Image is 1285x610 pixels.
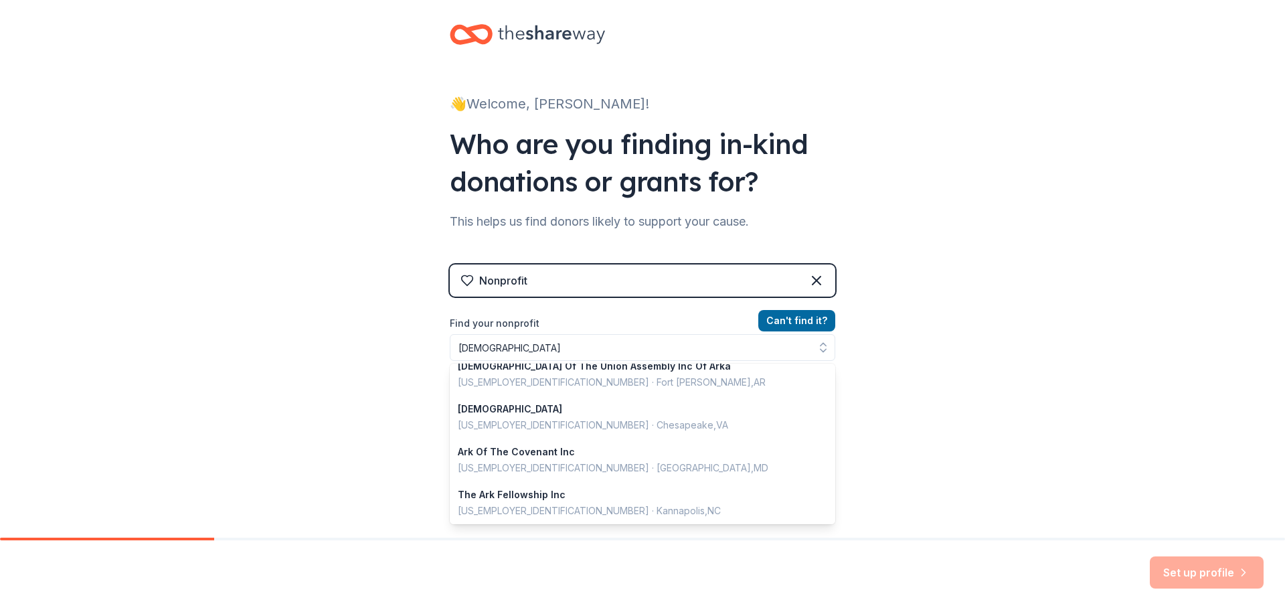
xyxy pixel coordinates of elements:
[458,374,811,390] div: [US_EMPLOYER_IDENTIFICATION_NUMBER] · Fort [PERSON_NAME] , AR
[458,487,811,503] div: The Ark Fellowship Inc
[458,417,811,433] div: [US_EMPLOYER_IDENTIFICATION_NUMBER] · Chesapeake , VA
[458,503,811,519] div: [US_EMPLOYER_IDENTIFICATION_NUMBER] · Kannapolis , NC
[458,358,811,374] div: [DEMOGRAPHIC_DATA] Of The Union Assembly Inc Of Arka
[458,401,811,417] div: [DEMOGRAPHIC_DATA]
[458,460,811,476] div: [US_EMPLOYER_IDENTIFICATION_NUMBER] · [GEOGRAPHIC_DATA] , MD
[458,444,811,460] div: Ark Of The Covenant Inc
[450,334,835,361] input: Search by name, EIN, or city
